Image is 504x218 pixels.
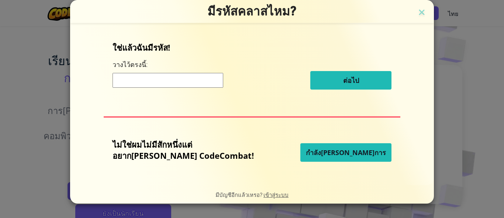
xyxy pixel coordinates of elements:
[300,143,391,162] button: กำลัง[PERSON_NAME]การ
[306,148,386,157] font: กำลัง[PERSON_NAME]การ
[263,191,289,198] a: เข้าสู่ระบบ
[417,7,427,19] img: ไอคอนปิด
[113,42,170,53] font: ใช่แล้วฉันมีรหัส!
[113,139,254,161] font: ไม่ใช่ผมไม่มีสักหนึ่งแต่อยาก[PERSON_NAME] CodeCombat!
[207,4,297,19] font: มีรหัสคลาสไหม?
[310,71,391,90] button: ต่อไป
[113,60,148,69] font: วางไว้ตรงนี้:
[343,76,359,85] font: ต่อไป
[215,191,262,198] font: มีบัญชีอีกแล้วเหรอ?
